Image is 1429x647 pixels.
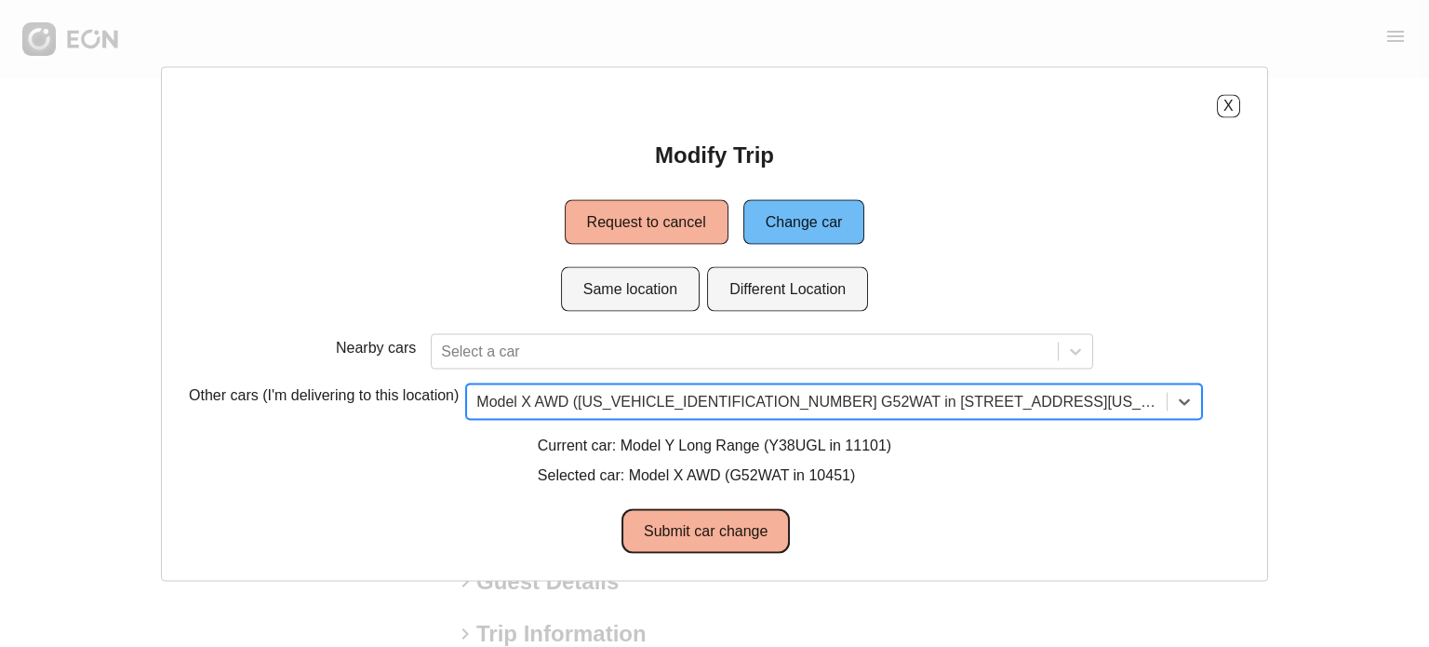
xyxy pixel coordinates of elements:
[565,199,728,244] button: Request to cancel
[561,266,700,311] button: Same location
[1217,94,1240,117] button: X
[538,434,891,456] p: Current car: Model Y Long Range (Y38UGL in 11101)
[707,266,868,311] button: Different Location
[655,140,774,169] h2: Modify Trip
[743,199,865,244] button: Change car
[538,464,891,486] p: Selected car: Model X AWD (G52WAT in 10451)
[336,336,416,358] p: Nearby cars
[189,384,459,411] p: Other cars (I'm delivering to this location)
[621,508,790,553] button: Submit car change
